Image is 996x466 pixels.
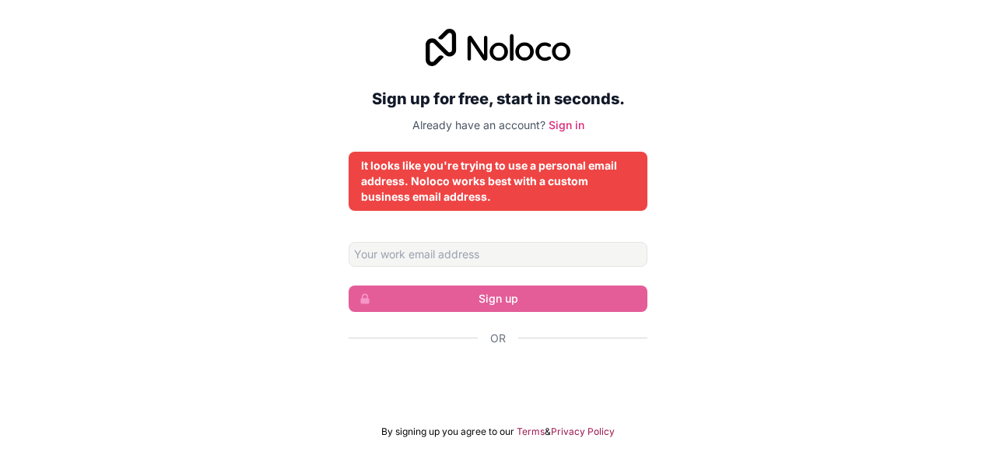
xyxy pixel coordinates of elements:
span: Or [490,331,506,346]
a: Terms [517,426,545,438]
iframe: Sign in with Google Button [341,363,655,398]
span: Already have an account? [412,118,545,131]
div: It looks like you're trying to use a personal email address. Noloco works best with a custom busi... [361,158,635,205]
button: Sign up [349,286,647,312]
a: Privacy Policy [551,426,615,438]
span: & [545,426,551,438]
h2: Sign up for free, start in seconds. [349,85,647,113]
input: Email address [349,242,647,267]
a: Sign in [549,118,584,131]
span: By signing up you agree to our [381,426,514,438]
